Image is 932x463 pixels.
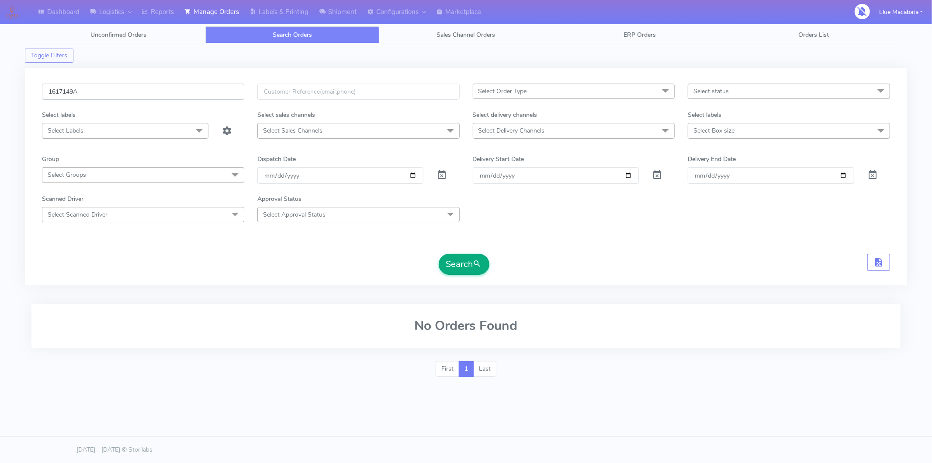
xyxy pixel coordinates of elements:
[48,171,86,179] span: Select Groups
[688,110,721,119] label: Select labels
[693,87,729,95] span: Select status
[437,31,495,39] span: Sales Channel Orders
[263,126,322,135] span: Select Sales Channels
[25,49,73,63] button: Toggle Filters
[257,84,460,100] input: Customer Reference(email,phone)
[688,154,736,164] label: Delivery End Date
[624,31,656,39] span: ERP Orders
[31,26,901,43] ul: Tabs
[257,110,315,119] label: Select sales channels
[48,126,83,135] span: Select Labels
[473,154,524,164] label: Delivery Start Date
[48,210,107,219] span: Select Scanned Driver
[439,254,489,275] button: Search
[873,3,929,21] button: Llue Macabata
[473,110,537,119] label: Select delivery channels
[42,194,83,203] label: Scanned Driver
[478,126,545,135] span: Select Delivery Channels
[273,31,312,39] span: Search Orders
[257,194,301,203] label: Approval Status
[478,87,527,95] span: Select Order Type
[42,110,76,119] label: Select labels
[263,210,326,219] span: Select Approval Status
[459,361,474,377] a: 1
[798,31,829,39] span: Orders List
[42,319,890,333] h2: No Orders Found
[257,154,296,164] label: Dispatch Date
[693,126,735,135] span: Select Box size
[42,154,59,164] label: Group
[90,31,146,39] span: Unconfirmed Orders
[42,84,244,100] input: Order Id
